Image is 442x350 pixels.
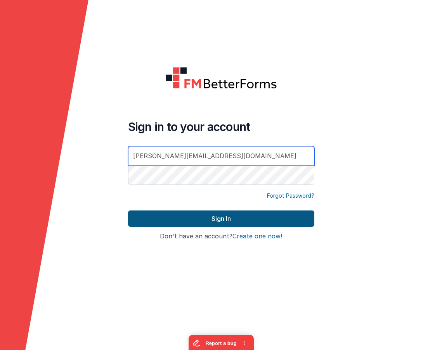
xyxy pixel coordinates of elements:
h4: Don't have an account? [128,233,314,240]
button: Create one now! [232,233,282,240]
button: Sign In [128,210,314,227]
a: Forgot Password? [267,192,314,200]
h4: Sign in to your account [128,120,314,134]
input: Email Address [128,146,314,166]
